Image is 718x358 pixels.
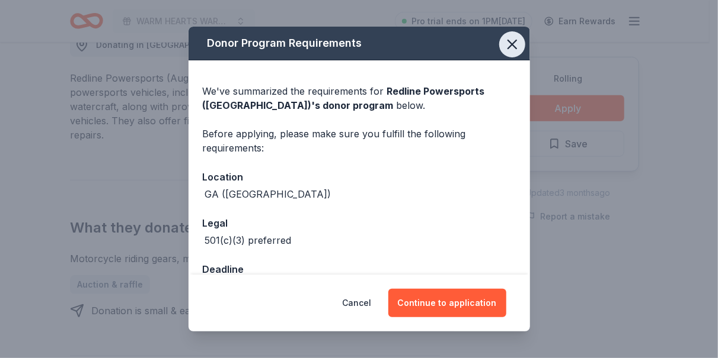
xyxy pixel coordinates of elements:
[189,27,530,60] div: Donor Program Requirements
[343,289,372,317] button: Cancel
[388,289,506,317] button: Continue to application
[203,127,516,155] div: Before applying, please make sure you fulfill the following requirements:
[203,262,516,277] div: Deadline
[203,215,516,231] div: Legal
[203,169,516,185] div: Location
[205,187,331,201] div: GA ([GEOGRAPHIC_DATA])
[203,84,516,112] div: We've summarized the requirements for below.
[205,233,292,247] div: 501(c)(3) preferred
